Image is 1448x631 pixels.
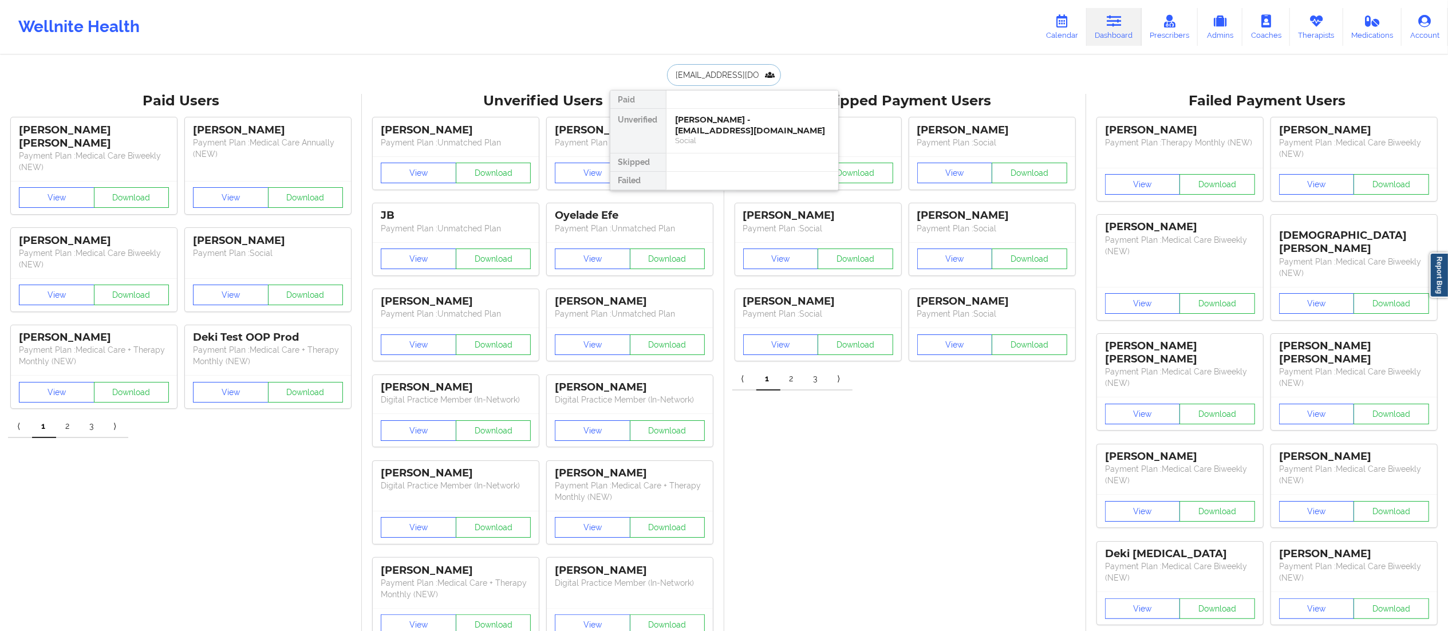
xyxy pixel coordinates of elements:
[1105,124,1255,137] div: [PERSON_NAME]
[19,285,94,305] button: View
[1105,220,1255,234] div: [PERSON_NAME]
[381,295,531,308] div: [PERSON_NAME]
[804,368,828,391] a: 3
[381,223,531,234] p: Payment Plan : Unmatched Plan
[732,368,756,391] a: Previous item
[1105,174,1181,195] button: View
[756,368,780,391] a: 1
[555,334,630,355] button: View
[1105,450,1255,463] div: [PERSON_NAME]
[610,172,666,190] div: Failed
[381,394,531,405] p: Digital Practice Member (In-Network)
[19,247,169,270] p: Payment Plan : Medical Care Biweekly (NEW)
[381,564,531,577] div: [PERSON_NAME]
[381,209,531,222] div: JB
[381,249,456,269] button: View
[610,153,666,172] div: Skipped
[1094,92,1440,110] div: Failed Payment Users
[381,381,531,394] div: [PERSON_NAME]
[555,381,705,394] div: [PERSON_NAME]
[917,295,1067,308] div: [PERSON_NAME]
[676,136,829,145] div: Social
[193,247,343,259] p: Payment Plan : Social
[19,234,169,247] div: [PERSON_NAME]
[381,308,531,320] p: Payment Plan : Unmatched Plan
[1430,253,1448,298] a: Report Bug
[743,249,819,269] button: View
[381,420,456,441] button: View
[94,382,169,403] button: Download
[992,163,1067,183] button: Download
[1354,404,1429,424] button: Download
[1105,404,1181,424] button: View
[917,124,1067,137] div: [PERSON_NAME]
[1142,8,1198,46] a: Prescribers
[917,334,993,355] button: View
[193,344,343,367] p: Payment Plan : Medical Care + Therapy Monthly (NEW)
[1354,501,1429,522] button: Download
[732,368,853,391] div: Pagination Navigation
[1354,174,1429,195] button: Download
[193,331,343,344] div: Deki Test OOP Prod
[555,467,705,480] div: [PERSON_NAME]
[555,420,630,441] button: View
[1242,8,1290,46] a: Coaches
[1037,8,1087,46] a: Calendar
[268,382,344,403] button: Download
[818,334,893,355] button: Download
[456,249,531,269] button: Download
[828,368,853,391] a: Next item
[1402,8,1448,46] a: Account
[1279,293,1355,314] button: View
[555,577,705,589] p: Digital Practice Member (In-Network)
[193,234,343,247] div: [PERSON_NAME]
[193,137,343,160] p: Payment Plan : Medical Care Annually (NEW)
[555,163,630,183] button: View
[818,163,893,183] button: Download
[555,480,705,503] p: Payment Plan : Medical Care + Therapy Monthly (NEW)
[381,137,531,148] p: Payment Plan : Unmatched Plan
[555,517,630,538] button: View
[1279,137,1429,160] p: Payment Plan : Medical Care Biweekly (NEW)
[1279,450,1429,463] div: [PERSON_NAME]
[19,150,169,173] p: Payment Plan : Medical Care Biweekly (NEW)
[1105,234,1255,257] p: Payment Plan : Medical Care Biweekly (NEW)
[743,334,819,355] button: View
[1279,547,1429,561] div: [PERSON_NAME]
[1279,174,1355,195] button: View
[381,334,456,355] button: View
[917,223,1067,234] p: Payment Plan : Social
[917,308,1067,320] p: Payment Plan : Social
[917,137,1067,148] p: Payment Plan : Social
[1105,137,1255,148] p: Payment Plan : Therapy Monthly (NEW)
[19,382,94,403] button: View
[19,331,169,344] div: [PERSON_NAME]
[1279,404,1355,424] button: View
[1179,174,1255,195] button: Download
[1198,8,1242,46] a: Admins
[193,187,269,208] button: View
[555,295,705,308] div: [PERSON_NAME]
[1105,501,1181,522] button: View
[1087,8,1142,46] a: Dashboard
[676,115,829,136] div: [PERSON_NAME] - [EMAIL_ADDRESS][DOMAIN_NAME]
[381,467,531,480] div: [PERSON_NAME]
[381,480,531,491] p: Digital Practice Member (In-Network)
[630,420,705,441] button: Download
[555,209,705,222] div: Oyelade Efe
[743,308,893,320] p: Payment Plan : Social
[732,92,1078,110] div: Skipped Payment Users
[1179,598,1255,619] button: Download
[780,368,804,391] a: 2
[555,394,705,405] p: Digital Practice Member (In-Network)
[917,249,993,269] button: View
[555,249,630,269] button: View
[268,285,344,305] button: Download
[456,334,531,355] button: Download
[743,223,893,234] p: Payment Plan : Social
[1343,8,1402,46] a: Medications
[370,92,716,110] div: Unverified Users
[381,163,456,183] button: View
[8,92,354,110] div: Paid Users
[992,249,1067,269] button: Download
